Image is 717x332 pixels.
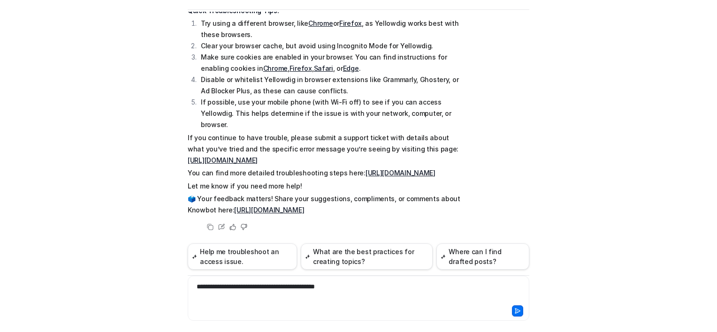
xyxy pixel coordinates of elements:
p: You can find more detailed troubleshooting steps here: [188,167,462,179]
a: Chrome [308,19,333,27]
p: If you continue to have trouble, please submit a support ticket with details about what you’ve tr... [188,132,462,166]
a: Chrome [263,64,288,72]
li: Make sure cookies are enabled in your browser. You can find instructions for enabling cookies in ... [198,52,462,74]
a: Edge [343,64,359,72]
a: [URL][DOMAIN_NAME] [234,206,304,214]
button: Help me troubleshoot an access issue. [188,243,297,270]
li: Try using a different browser, like or , as Yellowdig works best with these browsers. [198,18,462,40]
button: Where can I find drafted posts? [436,243,529,270]
a: [URL][DOMAIN_NAME] [366,169,435,177]
li: Disable or whitelist Yellowdig in browser extensions like Grammarly, Ghostery, or Ad Blocker Plus... [198,74,462,97]
p: 🗳️ Your feedback matters! Share your suggestions, compliments, or comments about Knowbot here: [188,193,462,216]
button: What are the best practices for creating topics? [301,243,433,270]
a: Firefox [290,64,312,72]
li: Clear your browser cache, but avoid using Incognito Mode for Yellowdig. [198,40,462,52]
a: Firefox [339,19,362,27]
strong: Quick Troubleshooting Tips: [188,7,279,15]
a: [URL][DOMAIN_NAME] [188,156,258,164]
li: If possible, use your mobile phone (with Wi-Fi off) to see if you can access Yellowdig. This help... [198,97,462,130]
a: Safari [314,64,333,72]
p: Let me know if you need more help! [188,181,462,192]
